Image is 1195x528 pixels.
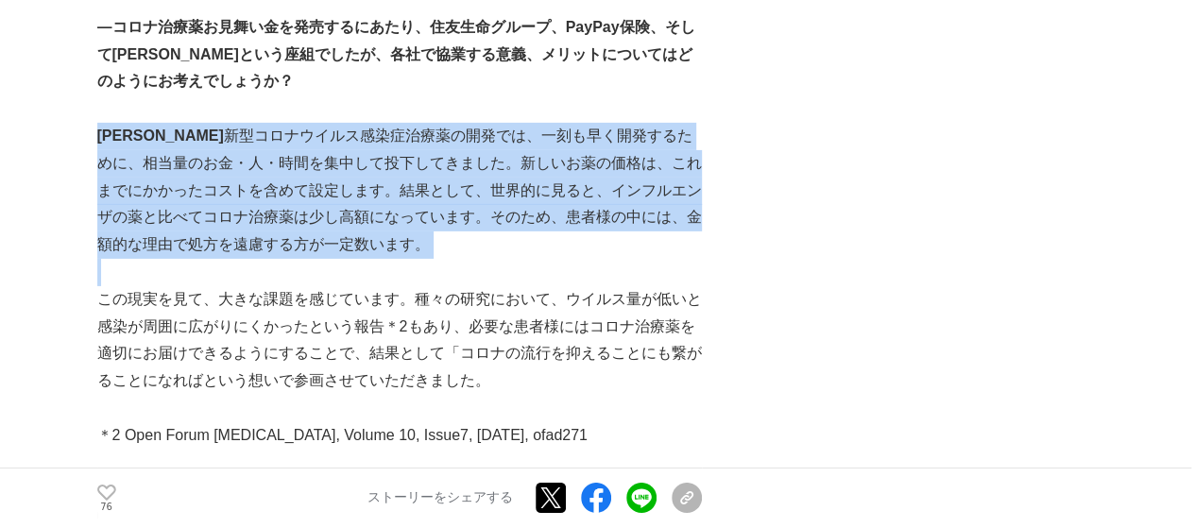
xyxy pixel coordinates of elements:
[97,422,702,450] p: ＊2 Open Forum [MEDICAL_DATA], Volume 10, Issue7, [DATE], ofad271
[97,128,224,144] strong: [PERSON_NAME]
[97,502,116,512] p: 76
[367,490,513,507] p: ストーリーをシェアする
[97,19,695,90] strong: ―コロナ治療薬お見舞い金を発売するにあたり、住友生命グループ、PayPay保険、そして[PERSON_NAME]という座組でしたが、各社で協業する意義、メリットについてはどのようにお考えでしょうか？
[97,286,702,395] p: この現実を見て、大きな課題を感じています。種々の研究において、ウイルス量が低いと感染が周囲に広がりにくかったという報告＊2もあり、必要な患者様にはコロナ治療薬を適切にお届けできるようにすることで...
[97,123,702,259] p: 新型コロナウイルス感染症治療薬の開発では、一刻も早く開発するために、相当量のお金・人・時間を集中して投下してきました。新しいお薬の価格は、これまでにかかったコストを含めて設定します。結果として、...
